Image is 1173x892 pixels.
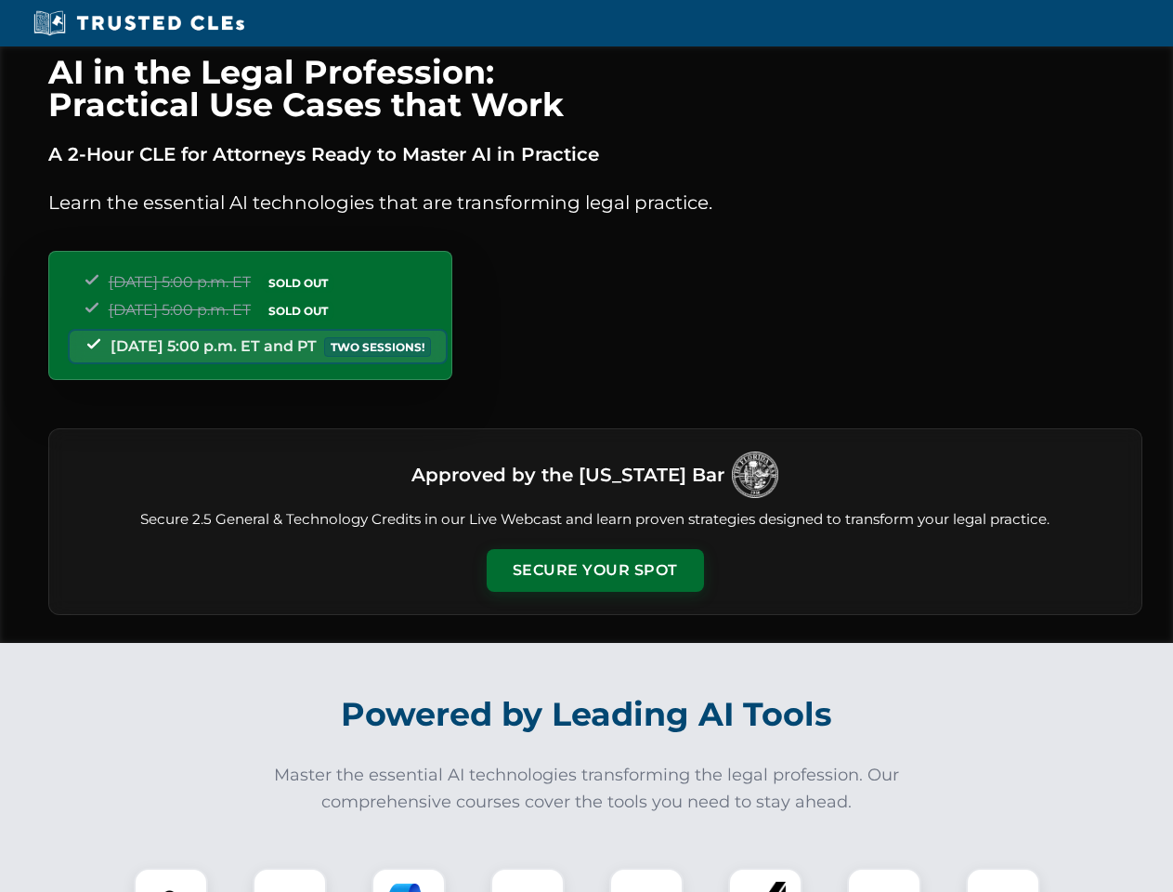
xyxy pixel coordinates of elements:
span: [DATE] 5:00 p.m. ET [109,301,251,319]
p: A 2-Hour CLE for Attorneys Ready to Master AI in Practice [48,139,1142,169]
p: Master the essential AI technologies transforming the legal profession. Our comprehensive courses... [262,762,912,816]
img: Trusted CLEs [28,9,250,37]
button: Secure Your Spot [487,549,704,592]
span: [DATE] 5:00 p.m. ET [109,273,251,291]
h2: Powered by Leading AI Tools [72,682,1101,747]
h1: AI in the Legal Profession: Practical Use Cases that Work [48,56,1142,121]
span: SOLD OUT [262,273,334,293]
p: Secure 2.5 General & Technology Credits in our Live Webcast and learn proven strategies designed ... [72,509,1119,531]
img: Logo [732,452,778,498]
p: Learn the essential AI technologies that are transforming legal practice. [48,188,1142,217]
span: SOLD OUT [262,301,334,321]
h3: Approved by the [US_STATE] Bar [411,458,724,492]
